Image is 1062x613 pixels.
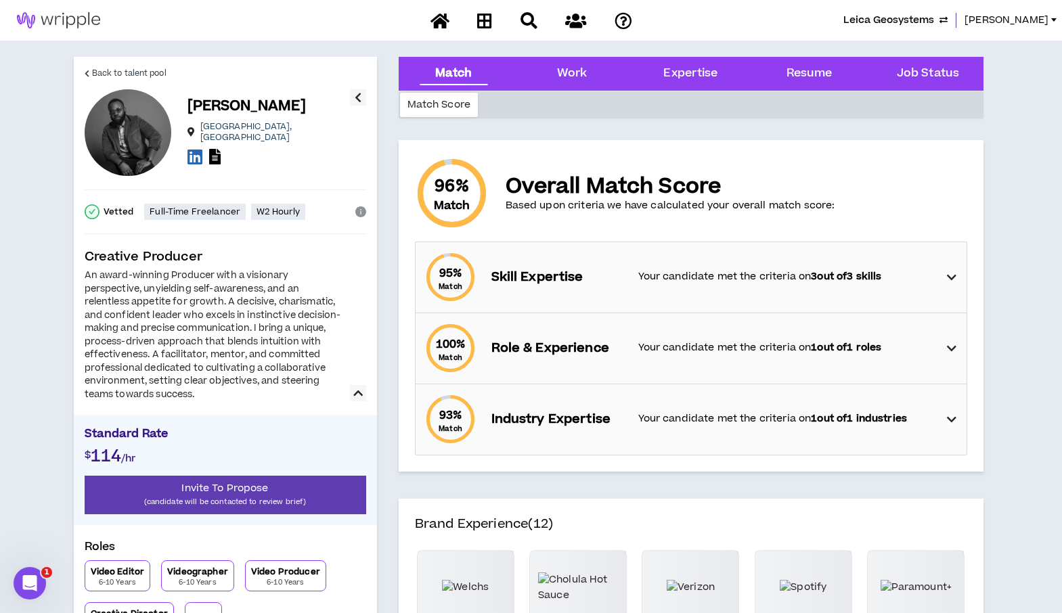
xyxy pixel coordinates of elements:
[41,567,52,578] span: 1
[435,176,468,198] span: 96 %
[150,206,240,217] p: Full-Time Freelancer
[897,65,959,83] div: Job Status
[121,451,136,466] span: /hr
[415,515,967,550] h4: Brand Experience (12)
[416,384,967,455] div: 93%MatchIndustry ExpertiseYour candidate met the criteria on1out of1 industries
[416,242,967,313] div: 95%MatchSkill ExpertiseYour candidate met the criteria on3out of3 skills
[439,353,462,363] small: Match
[435,65,472,83] div: Match
[557,65,588,83] div: Work
[400,93,479,117] div: Match Score
[416,313,967,384] div: 100%MatchRole & ExperienceYour candidate met the criteria on1out of1 roles
[200,121,350,143] p: [GEOGRAPHIC_DATA] , [GEOGRAPHIC_DATA]
[811,340,881,355] strong: 1 out of 1 roles
[85,89,171,176] div: Malachi L.
[638,411,934,426] p: Your candidate met the criteria on
[91,445,121,468] span: 114
[439,407,462,424] span: 93 %
[85,539,366,560] p: Roles
[506,175,835,199] p: Overall Match Score
[181,481,268,495] span: Invite To Propose
[439,424,462,434] small: Match
[811,411,907,426] strong: 1 out of 1 industries
[167,566,228,577] p: Videographer
[843,13,948,28] button: Leica Geosystems
[491,339,625,358] p: Role & Experience
[434,198,470,214] small: Match
[104,206,134,217] p: Vetted
[491,410,625,429] p: Industry Expertise
[638,340,934,355] p: Your candidate met the criteria on
[439,281,462,292] small: Match
[811,269,881,283] strong: 3 out of 3 skills
[257,206,300,217] p: W2 Hourly
[965,13,1048,28] span: [PERSON_NAME]
[85,448,91,462] span: $
[881,580,952,595] img: Paramount+
[491,268,625,287] p: Skill Expertise
[436,336,466,353] span: 100 %
[538,572,618,603] img: Cholula Hot Sauce
[85,57,167,89] a: Back to talent pool
[787,65,833,83] div: Resume
[780,580,826,595] img: Spotify
[179,577,216,588] p: 6-10 Years
[14,567,46,599] iframe: Intercom live chat
[99,577,136,588] p: 6-10 Years
[843,13,934,28] span: Leica Geosystems
[85,495,366,508] p: (candidate will be contacted to review brief)
[85,248,366,267] p: Creative Producer
[355,206,366,217] span: info-circle
[267,577,304,588] p: 6-10 Years
[91,566,145,577] p: Video Editor
[85,476,366,514] button: Invite To Propose(candidate will be contacted to review brief)
[442,580,489,595] img: Welchs
[638,269,934,284] p: Your candidate met the criteria on
[251,566,320,577] p: Video Producer
[92,67,167,80] span: Back to talent pool
[187,97,307,116] p: [PERSON_NAME]
[85,269,342,401] div: An award-winning Producer with a visionary perspective, unyielding self-awareness, and an relentl...
[506,199,835,212] p: Based upon criteria we have calculated your overall match score:
[85,426,366,446] p: Standard Rate
[667,580,715,595] img: Verizon
[663,65,717,83] div: Expertise
[85,204,99,219] span: check-circle
[439,265,462,281] span: 95 %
